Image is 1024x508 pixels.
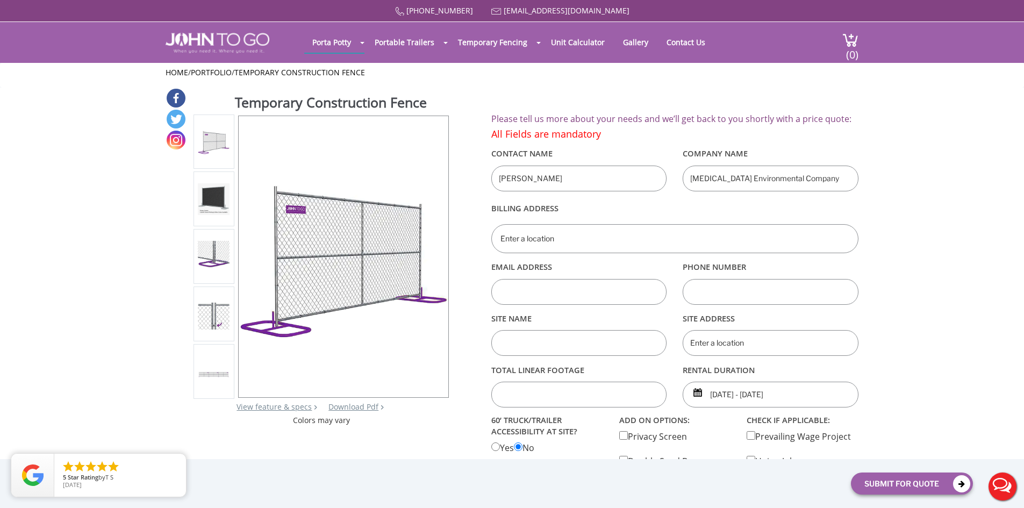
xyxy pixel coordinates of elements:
img: Product [198,183,230,215]
label: Site Name [491,309,667,327]
a: [EMAIL_ADDRESS][DOMAIN_NAME] [504,5,629,16]
label: check if applicable: [747,412,858,428]
a: Download Pdf [328,402,378,412]
label: Billing Address [491,196,858,221]
span: T S [105,473,113,481]
a: [PHONE_NUMBER] [406,5,473,16]
a: Portable Trailers [367,32,442,53]
a: Unit Calculator [543,32,613,53]
a: View feature & specs [237,402,312,412]
li:  [96,460,109,473]
input: Enter a location [491,224,858,253]
label: Site Address [683,309,858,327]
img: Product [198,126,230,158]
img: Product [198,241,230,272]
img: Product [198,369,230,380]
a: Instagram [167,131,185,149]
h1: Temporary Construction Fence [235,93,450,115]
input: Enter a location [683,330,858,356]
a: Twitter [167,110,185,128]
img: JOHN to go [166,33,269,53]
a: Gallery [615,32,656,53]
img: right arrow icon [314,405,317,410]
li:  [84,460,97,473]
a: Contact Us [658,32,713,53]
span: [DATE] [63,481,82,489]
img: cart a [842,33,858,47]
h2: Please tell us more about your needs and we’ll get back to you shortly with a price quote: [491,115,858,124]
button: Live Chat [981,465,1024,508]
div: Privacy Screen Double Sand Bags Wheels/Equipment Gates [611,412,739,504]
img: Product [239,152,448,361]
label: Phone Number [683,258,858,276]
div: Prevailing Wage Project Union Job Tax Exempt/No Tax [739,412,867,492]
li:  [73,460,86,473]
img: Product [198,298,230,330]
h4: All Fields are mandatory [491,129,858,140]
img: chevron.png [381,405,384,410]
label: Email Address [491,258,667,276]
img: Mail [491,8,502,15]
a: Facebook [167,89,185,108]
span: Star Rating [68,473,98,481]
div: Colors may vary [194,415,450,426]
span: 5 [63,473,66,481]
img: Call [395,7,404,16]
ul: / / [166,67,858,78]
label: Contact Name [491,145,667,163]
li:  [62,460,75,473]
label: Company Name [683,145,858,163]
a: Home [166,67,188,77]
label: add on options: [619,412,731,428]
label: rental duration [683,361,858,379]
input: Start date | End date [683,382,858,407]
a: Temporary Fencing [450,32,535,53]
div: Yes No Yes No [483,412,611,507]
a: Porta Potty [304,32,359,53]
label: Total linear footage [491,361,667,379]
span: by [63,474,177,482]
label: 60’ TRUCK/TRAILER ACCESSIBILITY AT SITE? [491,412,603,439]
button: Submit For Quote [851,473,973,495]
img: Review Rating [22,464,44,486]
a: Portfolio [191,67,232,77]
a: Temporary Construction Fence [234,67,365,77]
span: (0) [846,39,858,62]
li:  [107,460,120,473]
